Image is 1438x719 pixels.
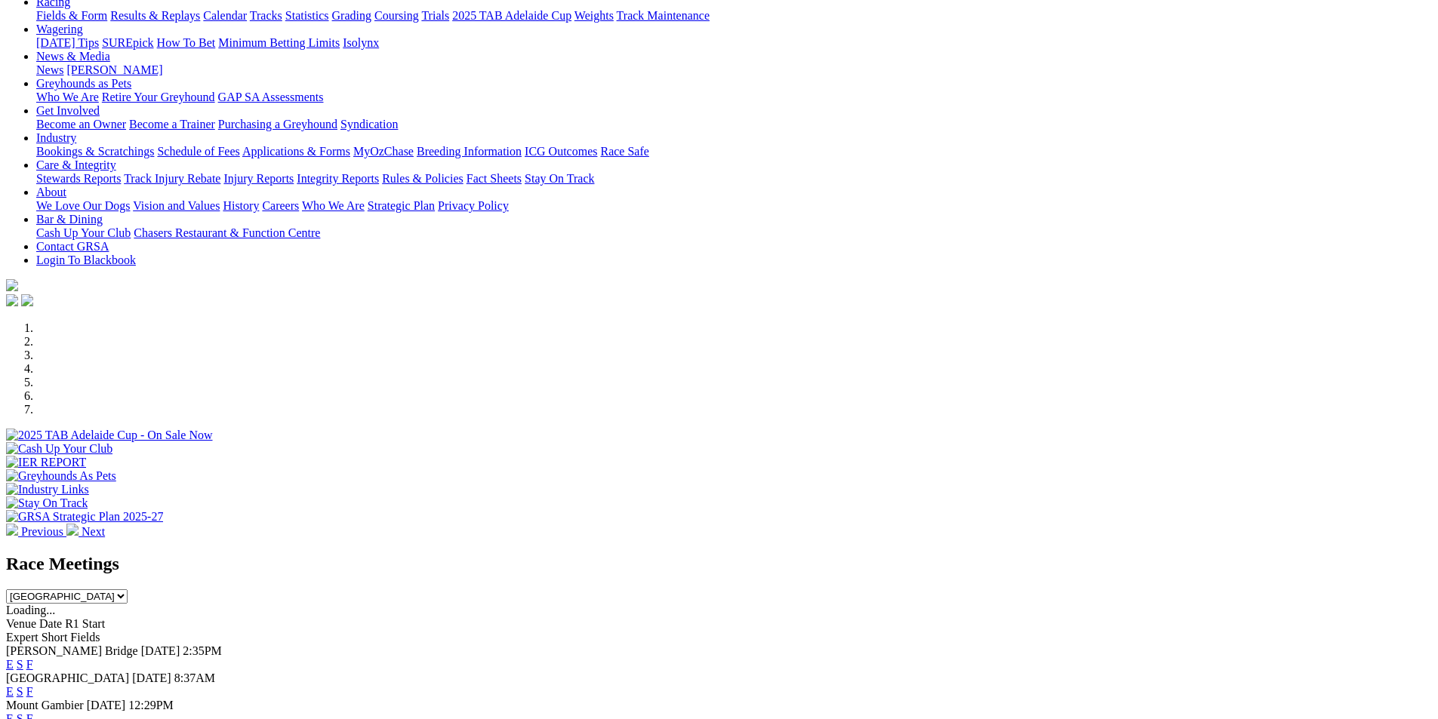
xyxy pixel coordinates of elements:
h2: Race Meetings [6,554,1432,574]
a: News & Media [36,50,110,63]
a: 2025 TAB Adelaide Cup [452,9,571,22]
a: Next [66,525,105,538]
div: Industry [36,145,1432,158]
a: Fact Sheets [467,172,522,185]
a: Bar & Dining [36,213,103,226]
a: [DATE] Tips [36,36,99,49]
a: We Love Our Dogs [36,199,130,212]
span: [PERSON_NAME] Bridge [6,644,138,657]
span: Date [39,617,62,630]
div: Greyhounds as Pets [36,91,1432,104]
a: GAP SA Assessments [218,91,324,103]
div: Racing [36,9,1432,23]
a: Breeding Information [417,145,522,158]
a: Become an Owner [36,118,126,131]
a: Minimum Betting Limits [218,36,340,49]
a: Syndication [340,118,398,131]
img: facebook.svg [6,294,18,306]
img: Stay On Track [6,496,88,510]
a: Coursing [374,9,419,22]
a: How To Bet [157,36,216,49]
a: Chasers Restaurant & Function Centre [134,226,320,239]
a: History [223,199,259,212]
a: Grading [332,9,371,22]
a: Greyhounds as Pets [36,77,131,90]
a: Track Maintenance [617,9,710,22]
a: E [6,658,14,671]
a: Purchasing a Greyhound [218,118,337,131]
img: logo-grsa-white.png [6,279,18,291]
a: SUREpick [102,36,153,49]
img: Greyhounds As Pets [6,469,116,483]
a: S [17,685,23,698]
img: chevron-left-pager-white.svg [6,524,18,536]
a: Wagering [36,23,83,35]
a: Weights [574,9,614,22]
a: Applications & Forms [242,145,350,158]
div: Wagering [36,36,1432,50]
span: [DATE] [141,644,180,657]
a: Schedule of Fees [157,145,239,158]
a: [PERSON_NAME] [66,63,162,76]
a: Vision and Values [133,199,220,212]
a: Become a Trainer [129,118,215,131]
a: Industry [36,131,76,144]
img: GRSA Strategic Plan 2025-27 [6,510,163,524]
a: News [36,63,63,76]
a: E [6,685,14,698]
a: Cash Up Your Club [36,226,131,239]
span: [DATE] [87,699,126,711]
span: Fields [70,631,100,644]
span: R1 Start [65,617,105,630]
div: About [36,199,1432,213]
a: Stay On Track [525,172,594,185]
a: Trials [421,9,449,22]
span: Expert [6,631,38,644]
a: Calendar [203,9,247,22]
a: Isolynx [343,36,379,49]
div: Care & Integrity [36,172,1432,186]
a: Statistics [285,9,329,22]
div: Bar & Dining [36,226,1432,240]
span: Loading... [6,604,55,616]
a: Who We Are [36,91,99,103]
a: Careers [262,199,299,212]
a: Privacy Policy [438,199,509,212]
span: Mount Gambier [6,699,84,711]
a: Track Injury Rebate [124,172,220,185]
img: Industry Links [6,483,89,496]
img: twitter.svg [21,294,33,306]
a: Previous [6,525,66,538]
a: Retire Your Greyhound [102,91,215,103]
a: Tracks [250,9,282,22]
span: Short [42,631,68,644]
a: ICG Outcomes [525,145,597,158]
a: Who We Are [302,199,365,212]
a: Login To Blackbook [36,253,136,266]
a: Integrity Reports [297,172,379,185]
a: Results & Replays [110,9,200,22]
span: 2:35PM [183,644,222,657]
span: Venue [6,617,36,630]
img: Cash Up Your Club [6,442,112,456]
a: MyOzChase [353,145,414,158]
img: IER REPORT [6,456,86,469]
a: S [17,658,23,671]
span: Next [82,525,105,538]
a: Bookings & Scratchings [36,145,154,158]
a: Care & Integrity [36,158,116,171]
a: F [26,685,33,698]
span: [DATE] [132,671,171,684]
a: Fields & Form [36,9,107,22]
div: News & Media [36,63,1432,77]
a: F [26,658,33,671]
span: [GEOGRAPHIC_DATA] [6,671,129,684]
a: Contact GRSA [36,240,109,253]
img: chevron-right-pager-white.svg [66,524,79,536]
span: 12:29PM [128,699,174,711]
span: 8:37AM [174,671,215,684]
a: Strategic Plan [368,199,435,212]
a: About [36,186,66,198]
a: Injury Reports [223,172,294,185]
a: Stewards Reports [36,172,121,185]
